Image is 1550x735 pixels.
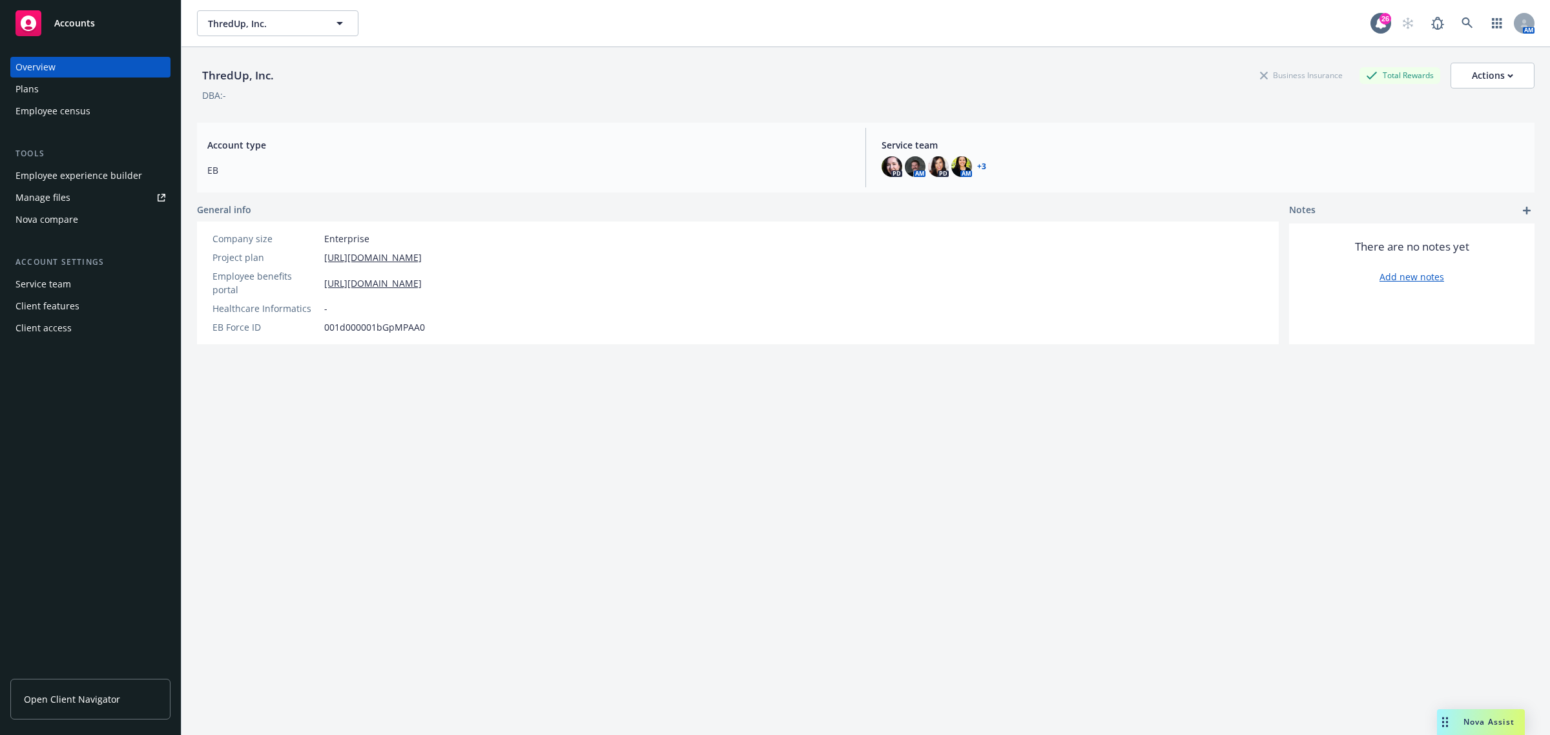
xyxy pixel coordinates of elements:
a: Employee experience builder [10,165,170,186]
div: Overview [15,57,56,78]
div: Actions [1472,63,1513,88]
div: Plans [15,79,39,99]
div: Total Rewards [1359,67,1440,83]
button: Nova Assist [1437,709,1525,735]
div: Employee experience builder [15,165,142,186]
a: [URL][DOMAIN_NAME] [324,251,422,264]
span: General info [197,203,251,216]
button: Actions [1451,63,1534,88]
a: Switch app [1484,10,1510,36]
img: photo [928,156,949,177]
span: EB [207,163,850,177]
span: Open Client Navigator [24,692,120,706]
span: ThredUp, Inc. [208,17,320,30]
a: Manage files [10,187,170,208]
a: Plans [10,79,170,99]
img: photo [905,156,925,177]
button: ThredUp, Inc. [197,10,358,36]
div: Nova compare [15,209,78,230]
div: Client access [15,318,72,338]
a: Start snowing [1395,10,1421,36]
a: [URL][DOMAIN_NAME] [324,276,422,290]
a: Report a Bug [1425,10,1451,36]
div: Client features [15,296,79,316]
span: Account type [207,138,850,152]
a: +3 [977,163,986,171]
div: Drag to move [1437,709,1453,735]
span: Notes [1289,203,1316,218]
div: 26 [1379,13,1391,25]
a: Employee census [10,101,170,121]
span: 001d000001bGpMPAA0 [324,320,425,334]
img: photo [951,156,972,177]
span: Service team [882,138,1524,152]
a: Add new notes [1379,270,1444,284]
a: Service team [10,274,170,295]
div: Employee benefits portal [212,269,319,296]
div: Tools [10,147,170,160]
a: Client features [10,296,170,316]
span: There are no notes yet [1355,239,1469,254]
div: Employee census [15,101,90,121]
div: EB Force ID [212,320,319,334]
div: Healthcare Informatics [212,302,319,315]
a: Nova compare [10,209,170,230]
span: Accounts [54,18,95,28]
div: Account settings [10,256,170,269]
div: Company size [212,232,319,245]
span: Nova Assist [1463,716,1514,727]
a: Search [1454,10,1480,36]
div: Business Insurance [1254,67,1349,83]
div: ThredUp, Inc. [197,67,279,84]
span: - [324,302,327,315]
img: photo [882,156,902,177]
div: DBA: - [202,88,226,102]
a: Overview [10,57,170,78]
div: Manage files [15,187,70,208]
a: add [1519,203,1534,218]
span: Enterprise [324,232,369,245]
a: Client access [10,318,170,338]
a: Accounts [10,5,170,41]
div: Service team [15,274,71,295]
div: Project plan [212,251,319,264]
